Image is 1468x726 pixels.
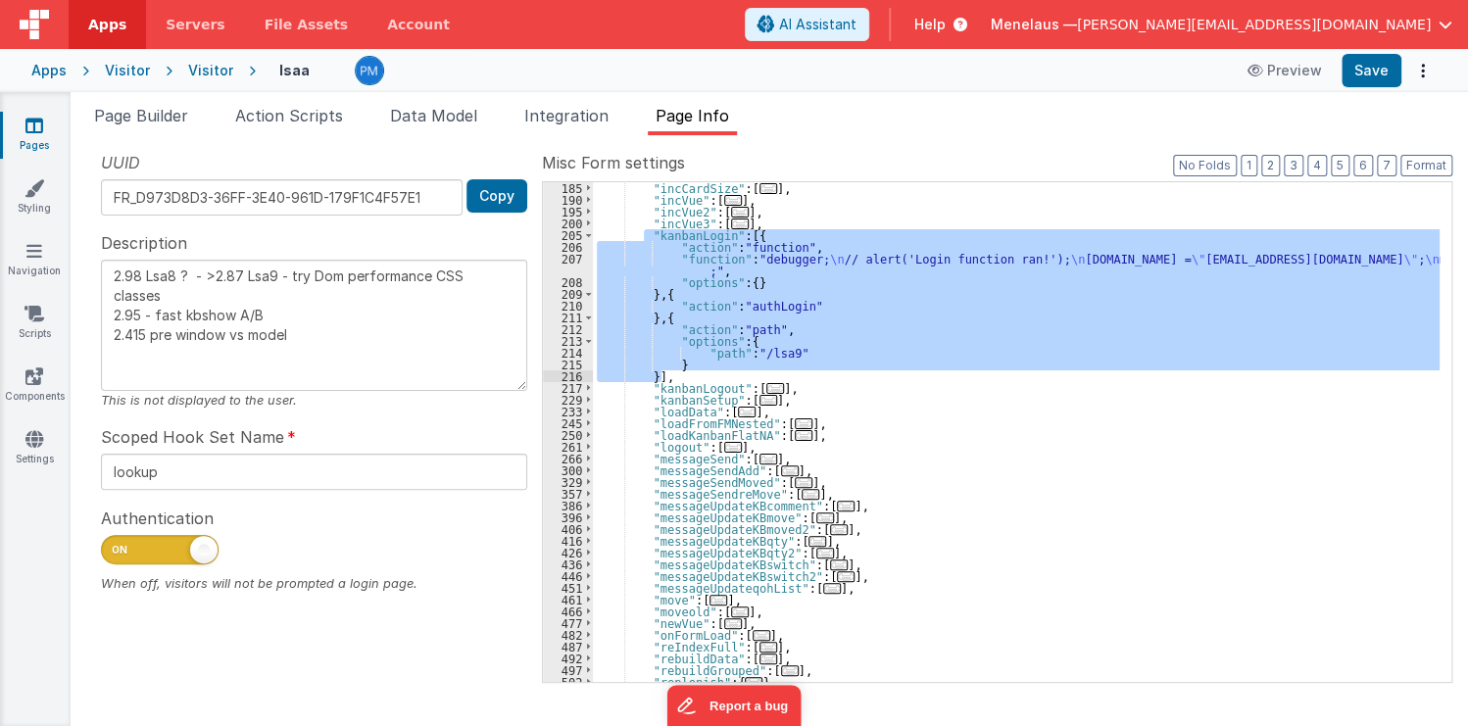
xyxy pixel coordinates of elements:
[543,288,593,300] div: 209
[710,595,727,605] span: ...
[1077,15,1431,34] span: [PERSON_NAME][EMAIL_ADDRESS][DOMAIN_NAME]
[235,106,343,125] span: Action Scripts
[816,512,834,523] span: ...
[524,106,609,125] span: Integration
[543,218,593,229] div: 200
[724,442,742,453] span: ...
[830,524,848,535] span: ...
[837,501,855,511] span: ...
[759,183,777,194] span: ...
[543,641,593,653] div: 487
[1409,57,1437,84] button: Options
[543,617,593,629] div: 477
[543,276,593,288] div: 208
[795,477,812,488] span: ...
[543,570,593,582] div: 446
[724,618,742,629] span: ...
[101,507,214,530] span: Authentication
[1284,155,1303,176] button: 3
[759,454,777,464] span: ...
[738,407,756,417] span: ...
[356,57,383,84] img: a12ed5ba5769bda9d2665f51d2850528
[543,558,593,570] div: 436
[1400,155,1452,176] button: Format
[781,665,799,676] span: ...
[753,630,770,641] span: ...
[543,335,593,347] div: 213
[1173,155,1237,176] button: No Folds
[543,547,593,558] div: 426
[101,231,187,255] span: Description
[543,406,593,417] div: 233
[543,582,593,594] div: 451
[1307,155,1327,176] button: 4
[991,15,1077,34] span: Menelaus —
[543,429,593,441] div: 250
[543,253,593,276] div: 207
[543,206,593,218] div: 195
[1261,155,1280,176] button: 2
[724,195,742,206] span: ...
[543,229,593,241] div: 205
[543,182,593,194] div: 185
[656,106,729,125] span: Page Info
[731,606,749,617] span: ...
[543,394,593,406] div: 229
[543,241,593,253] div: 206
[542,151,685,174] span: Misc Form settings
[766,383,784,394] span: ...
[101,425,284,449] span: Scoped Hook Set Name
[543,511,593,523] div: 396
[543,629,593,641] div: 482
[543,594,593,605] div: 461
[914,15,946,34] span: Help
[543,359,593,370] div: 215
[101,391,527,410] div: This is not displayed to the user.
[745,8,869,41] button: AI Assistant
[795,430,812,441] span: ...
[101,151,140,174] span: UUID
[731,218,749,229] span: ...
[991,15,1452,34] button: Menelaus — [PERSON_NAME][EMAIL_ADDRESS][DOMAIN_NAME]
[31,61,67,80] div: Apps
[808,536,826,547] span: ...
[1377,155,1396,176] button: 7
[795,418,812,429] span: ...
[823,583,841,594] span: ...
[543,488,593,500] div: 357
[1353,155,1373,176] button: 6
[543,605,593,617] div: 466
[745,677,762,688] span: ...
[265,15,349,34] span: File Assets
[837,571,855,582] span: ...
[543,453,593,464] div: 266
[543,417,593,429] div: 245
[1241,155,1257,176] button: 1
[667,685,802,726] iframe: Marker.io feedback button
[779,15,856,34] span: AI Assistant
[543,653,593,664] div: 492
[543,464,593,476] div: 300
[543,523,593,535] div: 406
[1342,54,1401,87] button: Save
[759,395,777,406] span: ...
[543,476,593,488] div: 329
[543,500,593,511] div: 386
[543,441,593,453] div: 261
[543,676,593,688] div: 502
[543,664,593,676] div: 497
[802,489,819,500] span: ...
[390,106,477,125] span: Data Model
[781,465,799,476] span: ...
[543,347,593,359] div: 214
[543,535,593,547] div: 416
[543,370,593,382] div: 216
[105,61,150,80] div: Visitor
[279,63,310,77] h4: lsaa
[94,106,188,125] span: Page Builder
[101,574,527,593] div: When off, visitors will not be prompted a login page.
[543,194,593,206] div: 190
[188,61,233,80] div: Visitor
[759,653,777,664] span: ...
[543,312,593,323] div: 211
